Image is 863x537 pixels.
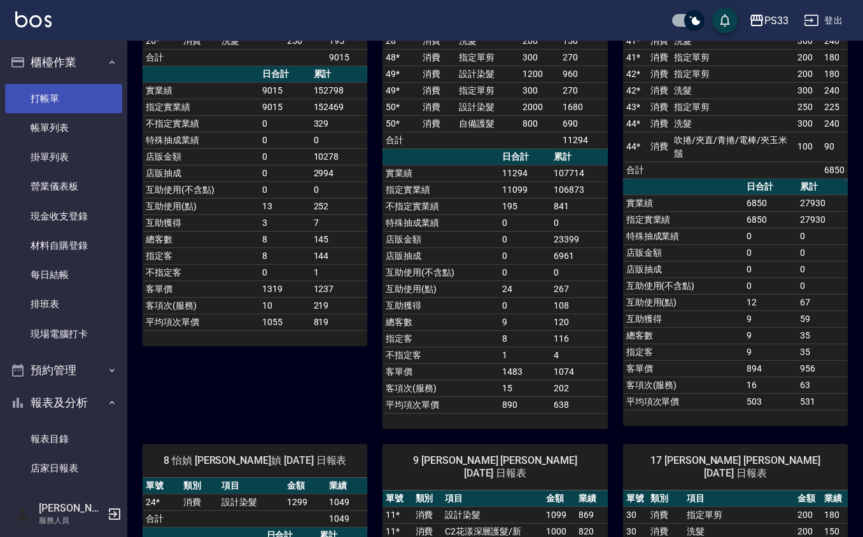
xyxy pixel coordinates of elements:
[671,32,794,49] td: 洗髮
[647,132,671,162] td: 消費
[575,506,608,523] td: 869
[499,347,551,363] td: 1
[794,32,821,49] td: 300
[551,198,608,214] td: 841
[821,66,848,82] td: 180
[311,148,368,165] td: 10278
[284,494,326,510] td: 1299
[259,66,311,83] th: 日合計
[419,82,456,99] td: 消費
[143,510,180,527] td: 合計
[456,82,519,99] td: 指定單剪
[647,49,671,66] td: 消費
[5,202,122,231] a: 現金收支登錄
[623,491,647,507] th: 單號
[821,132,848,162] td: 90
[39,515,104,526] p: 服務人員
[499,248,551,264] td: 0
[259,198,311,214] td: 13
[623,377,744,393] td: 客項次(服務)
[259,314,311,330] td: 1055
[326,494,368,510] td: 1049
[311,231,368,248] td: 145
[326,478,368,494] th: 業績
[797,244,848,261] td: 0
[551,330,608,347] td: 116
[821,99,848,115] td: 225
[743,310,797,327] td: 9
[382,297,499,314] td: 互助獲得
[143,181,259,198] td: 互助使用(不含點)
[5,454,122,483] a: 店家日報表
[499,149,551,165] th: 日合計
[821,32,848,49] td: 240
[5,46,122,79] button: 櫃檯作業
[311,181,368,198] td: 0
[638,454,832,480] span: 17 [PERSON_NAME] [PERSON_NAME] [DATE] 日報表
[626,510,636,520] a: 30
[671,66,794,82] td: 指定單剪
[794,82,821,99] td: 300
[143,132,259,148] td: 特殊抽成業績
[671,115,794,132] td: 洗髮
[821,115,848,132] td: 240
[821,506,848,523] td: 180
[382,363,499,380] td: 客單價
[797,360,848,377] td: 956
[671,99,794,115] td: 指定單剪
[797,327,848,344] td: 35
[180,32,218,49] td: 消費
[311,264,368,281] td: 1
[311,165,368,181] td: 2994
[326,510,368,527] td: 1049
[382,281,499,297] td: 互助使用(點)
[143,198,259,214] td: 互助使用(點)
[519,115,559,132] td: 800
[551,314,608,330] td: 120
[143,66,367,331] table: a dense table
[559,82,607,99] td: 270
[543,506,575,523] td: 1099
[671,82,794,99] td: 洗髮
[311,99,368,115] td: 152469
[623,327,744,344] td: 總客數
[743,179,797,195] th: 日合計
[743,294,797,310] td: 12
[551,281,608,297] td: 267
[519,32,559,49] td: 200
[551,248,608,264] td: 6961
[158,454,352,467] span: 8 怡媜 [PERSON_NAME]媜 [DATE] 日報表
[259,181,311,198] td: 0
[143,231,259,248] td: 總客數
[671,49,794,66] td: 指定單剪
[551,214,608,231] td: 0
[744,8,794,34] button: PS33
[797,211,848,228] td: 27930
[5,424,122,454] a: 報表目錄
[15,11,52,27] img: Logo
[442,506,543,523] td: 設計染髮
[794,491,821,507] th: 金額
[143,49,180,66] td: 合計
[684,491,794,507] th: 項目
[456,115,519,132] td: 自備護髮
[382,347,499,363] td: 不指定客
[543,491,575,507] th: 金額
[821,82,848,99] td: 240
[499,396,551,413] td: 890
[412,491,442,507] th: 類別
[382,181,499,198] td: 指定實業績
[647,66,671,82] td: 消費
[10,501,36,527] img: Person
[797,179,848,195] th: 累計
[743,261,797,277] td: 0
[797,310,848,327] td: 59
[647,491,684,507] th: 類別
[575,491,608,507] th: 業績
[143,165,259,181] td: 店販抽成
[551,264,608,281] td: 0
[143,478,367,527] table: a dense table
[499,380,551,396] td: 15
[143,478,180,494] th: 單號
[143,99,259,115] td: 指定實業績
